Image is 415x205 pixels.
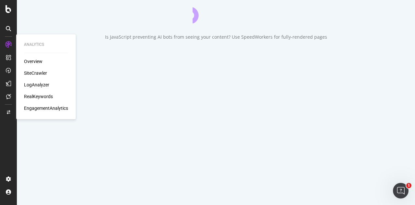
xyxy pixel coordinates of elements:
div: Is JavaScript preventing AI bots from seeing your content? Use SpeedWorkers for fully-rendered pages [105,34,327,40]
span: 1 [406,183,411,188]
div: Analytics [24,42,68,47]
a: RealKeywords [24,93,53,100]
a: Overview [24,58,42,65]
iframe: Intercom live chat [393,183,409,199]
a: SiteCrawler [24,70,47,76]
a: LogAnalyzer [24,82,49,88]
a: EngagementAnalytics [24,105,68,111]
